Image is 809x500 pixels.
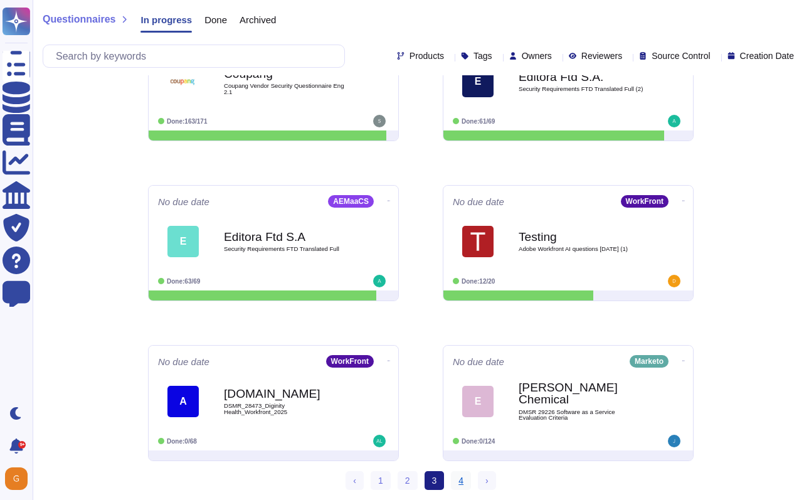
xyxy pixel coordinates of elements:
span: Security Requirements FTD Translated Full (2) [519,86,644,92]
span: Security Requirements FTD Translated Full [224,246,349,252]
span: Done [204,15,227,24]
img: user [5,467,28,490]
span: Questionnaires [43,14,115,24]
b: Editora Ftd S.A. [519,71,644,83]
span: Done: 63/69 [167,278,200,285]
b: Editora Ftd S.A [224,231,349,243]
img: user [373,275,386,287]
span: › [485,476,489,486]
img: Logo [167,66,199,97]
span: 3 [425,471,445,490]
span: Creation Date [740,51,794,60]
span: Done: 163/171 [167,118,208,125]
a: 1 [371,471,391,490]
span: Adobe Workfront AI questions [DATE] (1) [519,246,644,252]
span: No due date [453,357,504,366]
a: 2 [398,471,418,490]
span: Tags [473,51,492,60]
span: ‹ [353,476,356,486]
span: Done: 0/68 [167,438,197,445]
span: Source Control [652,51,710,60]
div: 9+ [18,441,26,449]
input: Search by keywords [50,45,344,67]
b: Testing [519,231,644,243]
div: WorkFront [326,355,374,368]
b: [DOMAIN_NAME] [224,388,349,400]
span: Reviewers [581,51,622,60]
span: No due date [453,197,504,206]
span: No due date [158,357,209,366]
b: [PERSON_NAME] Chemical [519,381,644,405]
div: WorkFront [621,195,669,208]
div: AEMaaCS [328,195,374,208]
span: Done: 12/20 [462,278,495,285]
img: user [668,435,680,447]
button: user [3,465,36,492]
span: DMSR 29226 Software as a Service Evaluation Criteria [519,409,644,421]
span: Done: 61/69 [462,118,495,125]
span: No due date [158,197,209,206]
b: Coupang [224,68,349,80]
a: 4 [451,471,471,490]
div: A [167,386,199,417]
span: In progress [140,15,192,24]
img: user [373,435,386,447]
img: user [373,115,386,127]
div: E [462,386,494,417]
span: Archived [240,15,276,24]
span: DSMR_28473_Diginity Health_Workfront_2025 [224,403,349,415]
div: E [167,226,199,257]
img: user [668,115,680,127]
span: Coupang Vendor Security Questionnaire Eng 2.1 [224,83,349,95]
div: Marketo [630,355,669,368]
div: E [462,66,494,97]
span: Owners [522,51,552,60]
img: Logo [462,226,494,257]
span: Products [410,51,444,60]
img: user [668,275,680,287]
span: Done: 0/124 [462,438,495,445]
